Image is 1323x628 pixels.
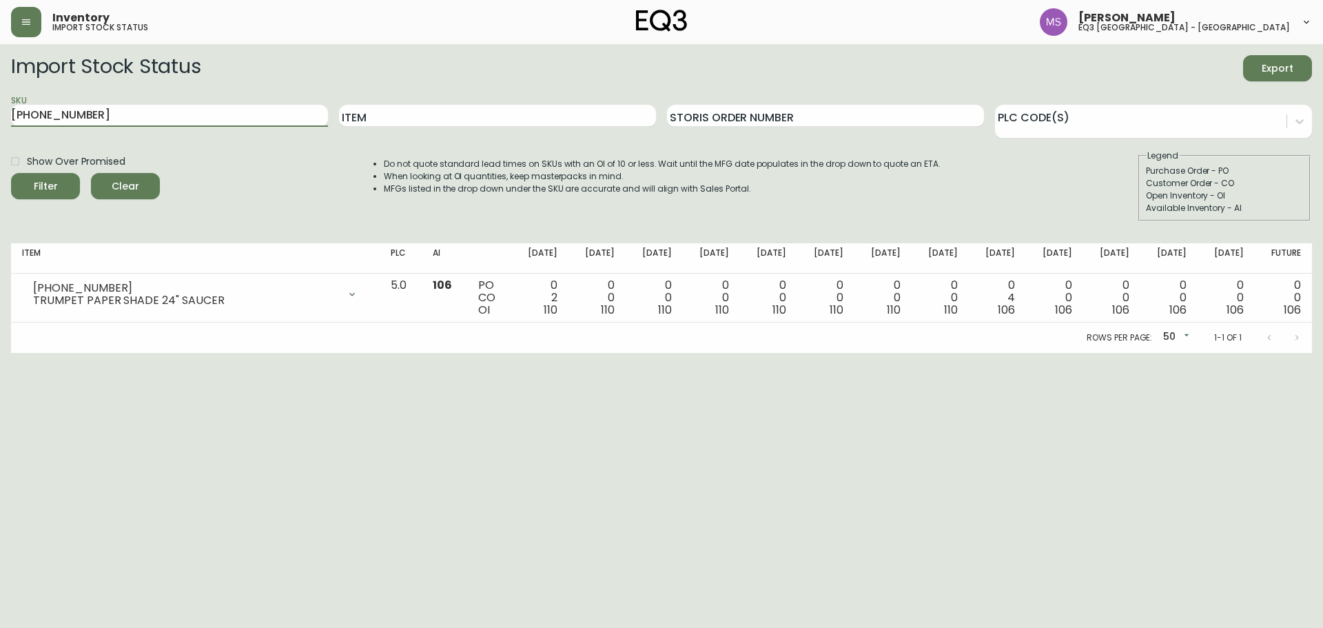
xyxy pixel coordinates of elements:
[808,279,843,316] div: 0 0
[1146,202,1303,214] div: Available Inventory - AI
[1227,302,1244,318] span: 106
[433,277,452,293] span: 106
[568,243,626,274] th: [DATE]
[1284,302,1301,318] span: 106
[601,302,615,318] span: 110
[580,279,615,316] div: 0 0
[912,243,969,274] th: [DATE]
[1146,177,1303,190] div: Customer Order - CO
[740,243,797,274] th: [DATE]
[1078,12,1176,23] span: [PERSON_NAME]
[11,173,80,199] button: Filter
[102,178,149,195] span: Clear
[980,279,1015,316] div: 0 4
[33,282,338,294] div: [PHONE_NUMBER]
[380,243,422,274] th: PLC
[34,178,58,195] div: Filter
[772,302,786,318] span: 110
[1151,279,1187,316] div: 0 0
[797,243,854,274] th: [DATE]
[944,302,958,318] span: 110
[1254,60,1301,77] span: Export
[1055,302,1072,318] span: 106
[511,243,568,274] th: [DATE]
[637,279,672,316] div: 0 0
[380,274,422,323] td: 5.0
[384,170,941,183] li: When looking at OI quantities, keep masterpacks in mind.
[1266,279,1301,316] div: 0 0
[384,183,941,195] li: MFGs listed in the drop down under the SKU are accurate and will align with Sales Portal.
[52,12,110,23] span: Inventory
[1037,279,1072,316] div: 0 0
[52,23,148,32] h5: import stock status
[1169,302,1187,318] span: 106
[969,243,1026,274] th: [DATE]
[91,173,160,199] button: Clear
[478,279,500,316] div: PO CO
[830,302,843,318] span: 110
[478,302,490,318] span: OI
[1243,55,1312,81] button: Export
[11,243,380,274] th: Item
[1158,326,1192,349] div: 50
[694,279,729,316] div: 0 0
[683,243,740,274] th: [DATE]
[626,243,683,274] th: [DATE]
[1112,302,1129,318] span: 106
[751,279,786,316] div: 0 0
[1255,243,1312,274] th: Future
[544,302,557,318] span: 110
[384,158,941,170] li: Do not quote standard lead times on SKUs with an OI of 10 or less. Wait until the MFG date popula...
[27,154,125,169] span: Show Over Promised
[854,243,912,274] th: [DATE]
[1026,243,1083,274] th: [DATE]
[998,302,1015,318] span: 106
[636,10,687,32] img: logo
[1094,279,1129,316] div: 0 0
[1078,23,1290,32] h5: eq3 [GEOGRAPHIC_DATA] - [GEOGRAPHIC_DATA]
[33,294,338,307] div: TRUMPET PAPER SHADE 24" SAUCER
[522,279,557,316] div: 0 2
[1198,243,1255,274] th: [DATE]
[887,302,901,318] span: 110
[1087,332,1152,344] p: Rows per page:
[1146,150,1180,162] legend: Legend
[11,55,201,81] h2: Import Stock Status
[1140,243,1198,274] th: [DATE]
[1146,190,1303,202] div: Open Inventory - OI
[22,279,369,310] div: [PHONE_NUMBER]TRUMPET PAPER SHADE 24" SAUCER
[715,302,729,318] span: 110
[865,279,901,316] div: 0 0
[1083,243,1140,274] th: [DATE]
[658,302,672,318] span: 110
[1040,8,1067,36] img: 1b6e43211f6f3cc0b0729c9049b8e7af
[1146,165,1303,177] div: Purchase Order - PO
[1214,332,1242,344] p: 1-1 of 1
[1209,279,1244,316] div: 0 0
[422,243,468,274] th: AI
[923,279,958,316] div: 0 0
